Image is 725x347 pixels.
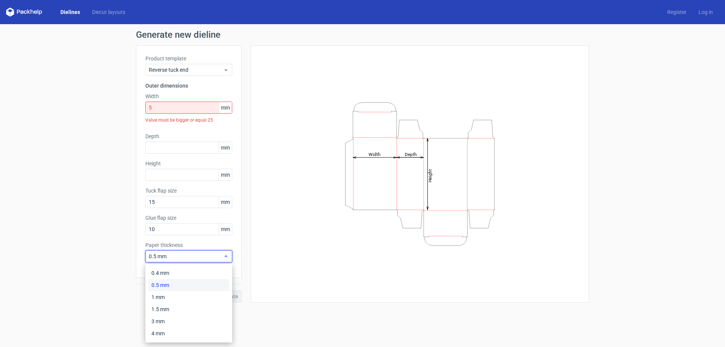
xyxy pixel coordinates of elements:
a: Register [661,8,693,16]
label: Product template [145,55,232,62]
div: 3 mm [148,315,229,327]
tspan: Depth [405,151,417,157]
a: Log in [693,8,719,16]
a: Diecut layouts [86,8,131,16]
tspan: Height [427,169,433,182]
span: mm [219,196,232,208]
a: Dielines [54,8,86,16]
label: Height [145,160,232,167]
h3: Outer dimensions [145,82,232,89]
label: Tuck flap size [145,187,232,194]
span: mm [219,142,232,153]
label: Glue flap size [145,214,232,222]
div: 4 mm [148,327,229,339]
span: 0.5 mm [149,253,223,260]
label: Depth [145,133,232,140]
span: mm [219,169,232,180]
label: Paper thickness [145,241,232,249]
h1: Generate new dieline [136,30,589,39]
div: 0.4 mm [148,267,229,279]
span: mm [219,102,232,113]
div: Value must be bigger or equal 25 [145,114,232,126]
span: mm [219,224,232,235]
tspan: Width [369,151,381,157]
label: Width [145,93,232,100]
div: 1 mm [148,291,229,303]
div: 0.5 mm [148,279,229,291]
div: 1.5 mm [148,303,229,315]
span: Reverse tuck end [149,66,223,74]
